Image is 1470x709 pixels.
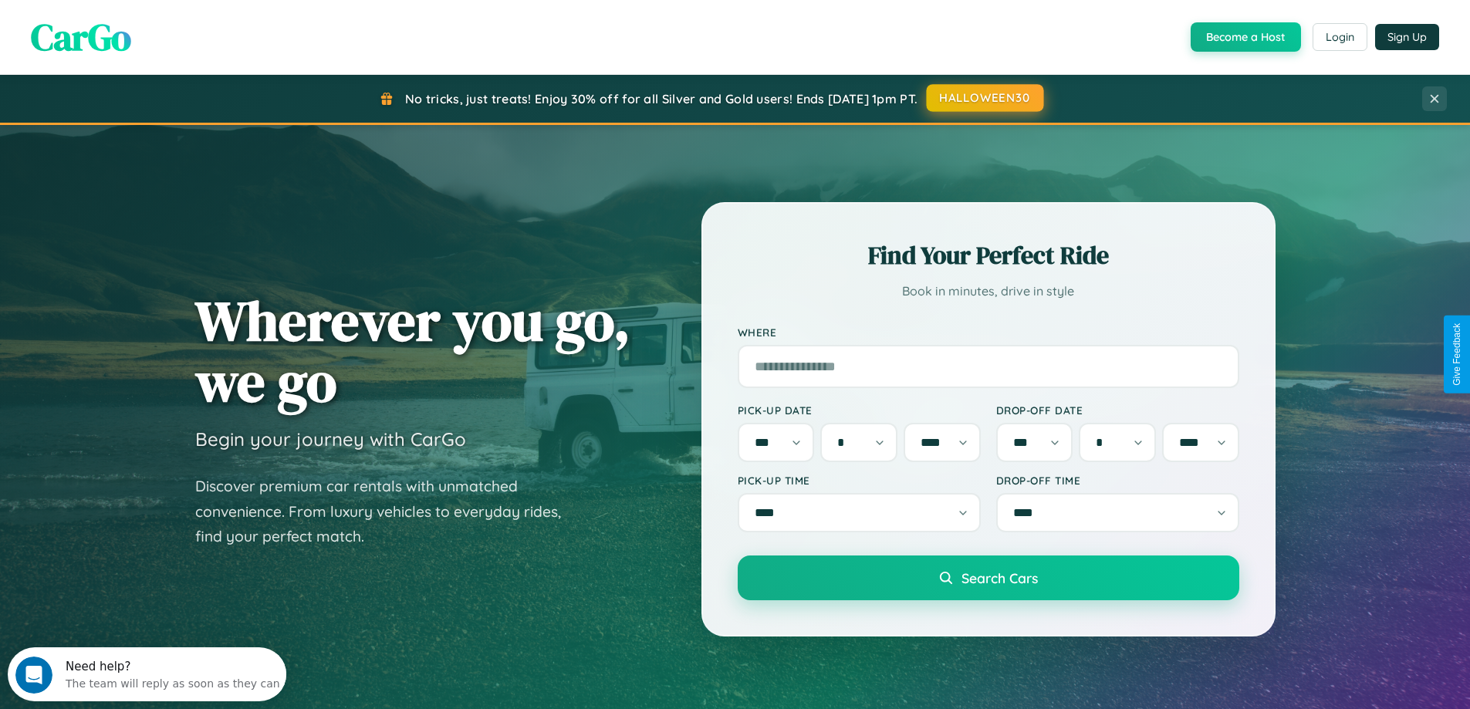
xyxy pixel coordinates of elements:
[927,84,1044,112] button: HALLOWEEN30
[195,474,581,549] p: Discover premium car rentals with unmatched convenience. From luxury vehicles to everyday rides, ...
[6,6,287,49] div: Open Intercom Messenger
[996,403,1239,417] label: Drop-off Date
[58,25,272,42] div: The team will reply as soon as they can
[738,280,1239,302] p: Book in minutes, drive in style
[738,326,1239,339] label: Where
[15,657,52,694] iframe: Intercom live chat
[1313,23,1367,51] button: Login
[1451,323,1462,386] div: Give Feedback
[738,555,1239,600] button: Search Cars
[996,474,1239,487] label: Drop-off Time
[58,13,272,25] div: Need help?
[738,403,981,417] label: Pick-up Date
[1191,22,1301,52] button: Become a Host
[738,474,981,487] label: Pick-up Time
[738,238,1239,272] h2: Find Your Perfect Ride
[8,647,286,701] iframe: Intercom live chat discovery launcher
[195,290,630,412] h1: Wherever you go, we go
[961,569,1038,586] span: Search Cars
[1375,24,1439,50] button: Sign Up
[31,12,131,62] span: CarGo
[195,427,466,451] h3: Begin your journey with CarGo
[405,91,917,106] span: No tricks, just treats! Enjoy 30% off for all Silver and Gold users! Ends [DATE] 1pm PT.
